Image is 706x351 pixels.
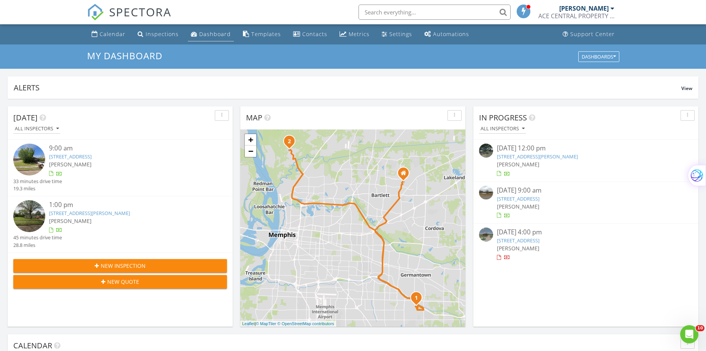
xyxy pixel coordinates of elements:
button: New Quote [13,275,227,289]
div: 9:00 am [49,144,209,153]
span: [PERSON_NAME] [497,245,539,252]
span: Calendar [13,340,52,351]
a: 9:00 am [STREET_ADDRESS] [PERSON_NAME] 33 minutes drive time 19.3 miles [13,144,227,192]
button: New Inspection [13,259,227,273]
img: The Best Home Inspection Software - Spectora [87,4,104,21]
iframe: Intercom live chat [680,325,698,343]
div: Settings [389,30,412,38]
span: In Progress [479,112,527,123]
a: [STREET_ADDRESS] [497,237,539,244]
div: Alerts [14,82,681,93]
div: | [240,321,336,327]
div: All Inspectors [15,126,59,131]
div: Calendar [100,30,125,38]
a: SPECTORA [87,10,171,26]
a: Zoom in [245,134,256,145]
span: [PERSON_NAME] [497,161,539,168]
button: Dashboards [578,51,619,62]
div: Inspections [146,30,179,38]
img: streetview [479,144,493,158]
button: All Inspectors [13,124,60,134]
div: 19.3 miles [13,185,62,192]
a: © MapTiler [256,321,276,326]
img: streetview [479,228,493,242]
a: Metrics [336,27,373,41]
i: 1 [415,296,418,301]
div: [DATE] 9:00 am [497,186,675,195]
img: streetview [479,186,493,200]
a: [STREET_ADDRESS] [49,153,92,160]
span: New Inspection [101,262,146,270]
a: Templates [240,27,284,41]
a: Calendar [89,27,129,41]
span: [PERSON_NAME] [497,203,539,210]
div: Metrics [349,30,370,38]
div: 33 minutes drive time [13,178,62,185]
div: 45 minutes drive time [13,234,62,241]
a: 1:00 pm [STREET_ADDRESS][PERSON_NAME] [PERSON_NAME] 45 minutes drive time 28.8 miles [13,200,227,249]
span: [PERSON_NAME] [49,161,92,168]
div: Templates [251,30,281,38]
div: [PERSON_NAME] [559,5,609,12]
i: 2 [288,139,291,144]
a: Contacts [290,27,330,41]
img: streetview [13,200,45,232]
div: Dashboards [582,54,616,59]
span: 10 [696,325,704,331]
img: streetview [13,144,45,175]
a: Zoom out [245,145,256,157]
a: [DATE] 9:00 am [STREET_ADDRESS] [PERSON_NAME] [479,186,693,220]
a: [DATE] 4:00 pm [STREET_ADDRESS] [PERSON_NAME] [479,228,693,261]
div: Dashboard [199,30,231,38]
div: Contacts [302,30,327,38]
a: [STREET_ADDRESS] [497,195,539,202]
div: All Inspectors [481,126,525,131]
a: © OpenStreetMap contributors [278,321,334,326]
a: [STREET_ADDRESS][PERSON_NAME] [497,153,578,160]
button: All Inspectors [479,124,526,134]
span: [PERSON_NAME] [49,217,92,225]
a: Dashboard [188,27,234,41]
div: [DATE] 12:00 pm [497,144,675,153]
a: [STREET_ADDRESS][PERSON_NAME] [49,210,130,217]
a: Support Center [560,27,618,41]
span: SPECTORA [109,4,171,20]
a: Automations (Basic) [421,27,472,41]
div: 1:00 pm [49,200,209,210]
span: My Dashboard [87,49,162,62]
a: Inspections [135,27,182,41]
div: ACE CENTRAL PROPERTY INSPECTION LLC [538,12,614,20]
span: New Quote [107,278,139,286]
span: Map [246,112,262,123]
div: Automations [433,30,469,38]
input: Search everything... [359,5,511,20]
div: 5336 Braden Dr, Memphis, TN 38127 [289,141,294,145]
div: 28.8 miles [13,242,62,249]
span: [DATE] [13,112,38,123]
span: View [681,85,692,92]
div: 6925 Quailfield Ln, Bartlett TN 38135 [403,173,408,177]
a: Leaflet [242,321,255,326]
div: Support Center [570,30,615,38]
div: 3955 Autumn Harvest Ln, Memphis, TN 38125 [416,297,421,302]
div: [DATE] 4:00 pm [497,228,675,237]
a: [DATE] 12:00 pm [STREET_ADDRESS][PERSON_NAME] [PERSON_NAME] [479,144,693,177]
a: Settings [379,27,415,41]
